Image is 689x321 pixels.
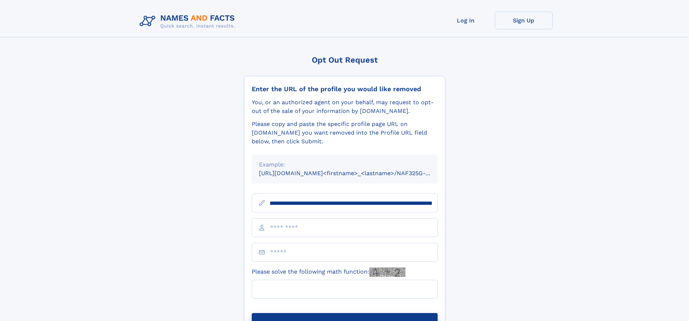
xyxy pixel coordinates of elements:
[259,170,451,177] small: [URL][DOMAIN_NAME]<firstname>_<lastname>/NAF325G-xxxxxxxx
[252,98,438,115] div: You, or an authorized agent on your behalf, may request to opt-out of the sale of your informatio...
[252,85,438,93] div: Enter the URL of the profile you would like removed
[252,120,438,146] div: Please copy and paste the specific profile page URL on [DOMAIN_NAME] you want removed into the Pr...
[259,160,430,169] div: Example:
[495,12,553,29] a: Sign Up
[137,12,241,31] img: Logo Names and Facts
[244,55,445,64] div: Opt Out Request
[252,267,405,277] label: Please solve the following math function:
[437,12,495,29] a: Log In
